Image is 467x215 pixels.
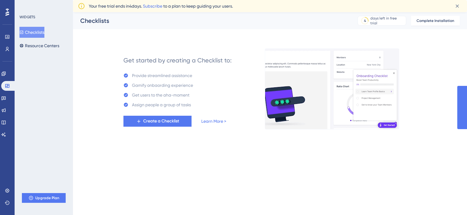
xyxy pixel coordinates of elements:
span: Upgrade Plan [35,196,59,200]
img: e28e67207451d1beac2d0b01ddd05b56.gif [265,48,399,129]
div: Get users to the aha-moment [132,91,189,99]
button: Create a Checklist [123,116,192,127]
button: Complete Installation [411,16,460,26]
span: Complete Installation [417,18,454,23]
span: Create a Checklist [143,118,179,125]
div: Provide streamlined assistance [132,72,192,79]
button: Upgrade Plan [22,193,66,203]
div: Assign people a group of tasks [132,101,191,108]
div: days left in free trial [370,16,404,26]
iframe: UserGuiding AI Assistant Launcher [441,191,460,209]
div: Checklists [80,16,342,25]
span: Your free trial ends in 4 days. to a plan to keep guiding your users. [89,2,233,10]
div: WIDGETS [19,15,35,19]
button: Resource Centers [19,40,59,51]
div: 4 [364,18,366,23]
div: Gamify onbaording experience [132,82,193,89]
a: Learn More > [201,118,226,125]
div: Get started by creating a Checklist to: [123,56,232,65]
button: Checklists [19,27,44,38]
a: Subscribe [143,4,162,9]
